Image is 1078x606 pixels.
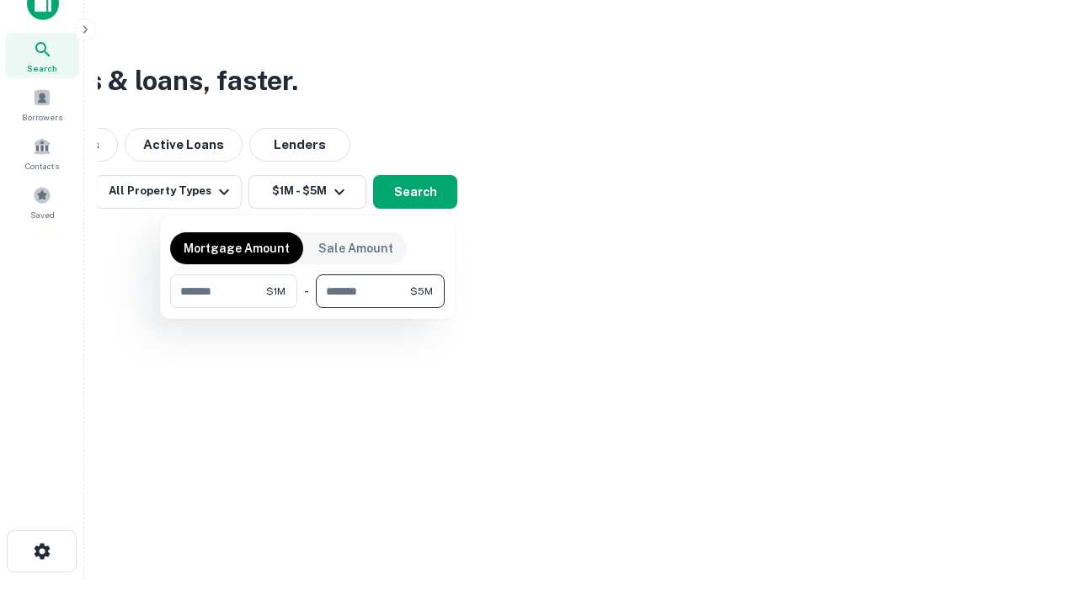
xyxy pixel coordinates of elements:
[410,284,433,299] span: $5M
[318,239,393,258] p: Sale Amount
[266,284,286,299] span: $1M
[994,417,1078,498] iframe: Chat Widget
[304,274,309,308] div: -
[184,239,290,258] p: Mortgage Amount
